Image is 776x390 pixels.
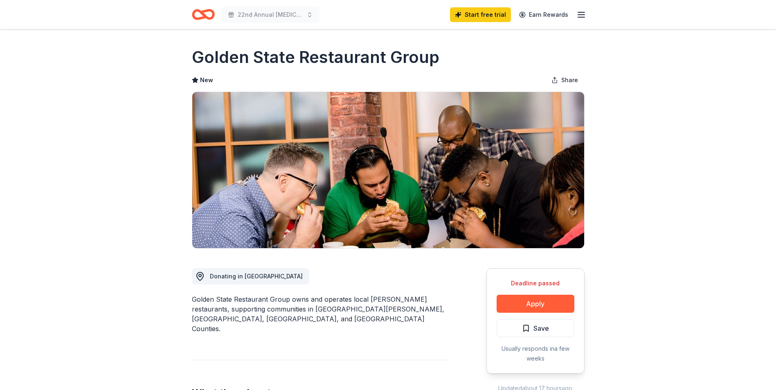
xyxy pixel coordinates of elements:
[192,46,439,69] h1: Golden State Restaurant Group
[221,7,319,23] button: 22nd Annual [MEDICAL_DATA] for Scouting
[210,273,303,280] span: Donating in [GEOGRAPHIC_DATA]
[561,75,578,85] span: Share
[545,72,585,88] button: Share
[192,294,447,334] div: Golden State Restaurant Group owns and operates local [PERSON_NAME] restaurants, supporting commu...
[200,75,213,85] span: New
[514,7,573,22] a: Earn Rewards
[192,92,584,248] img: Image for Golden State Restaurant Group
[533,323,549,334] span: Save
[450,7,511,22] a: Start free trial
[497,319,574,337] button: Save
[238,10,303,20] span: 22nd Annual [MEDICAL_DATA] for Scouting
[497,295,574,313] button: Apply
[497,344,574,363] div: Usually responds in a few weeks
[497,278,574,288] div: Deadline passed
[192,5,215,24] a: Home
